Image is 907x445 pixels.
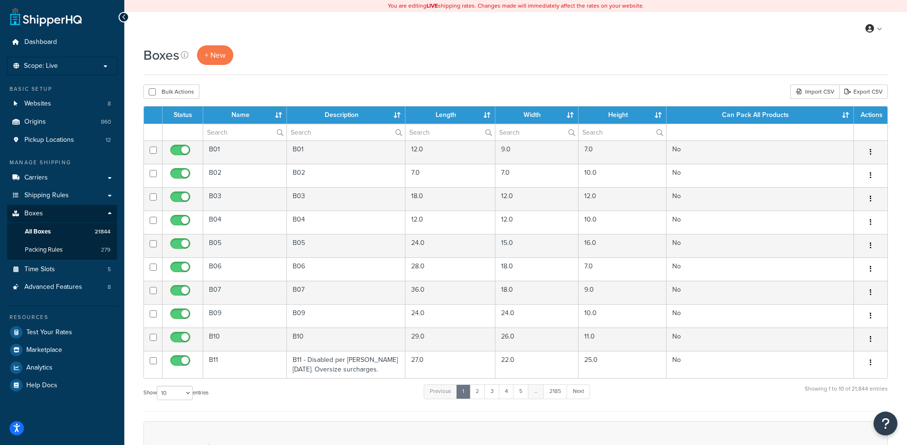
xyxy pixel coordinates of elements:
td: B05 [203,234,287,257]
td: No [667,351,854,378]
b: LIVE [426,1,438,10]
th: Name : activate to sort column ascending [203,106,287,124]
li: Time Slots [7,261,117,278]
td: B07 [287,281,406,304]
a: ShipperHQ Home [10,7,82,26]
a: Pickup Locations 12 [7,131,117,149]
span: Dashboard [24,38,57,46]
li: Boxes [7,205,117,259]
div: Basic Setup [7,85,117,93]
span: 279 [101,246,110,254]
th: Can Pack All Products : activate to sort column ascending [667,106,854,124]
li: Marketplace [7,341,117,359]
span: 860 [101,118,111,126]
a: … [528,384,544,399]
span: All Boxes [25,228,51,236]
td: 36.0 [405,281,495,304]
input: Search [287,124,405,140]
td: No [667,304,854,328]
td: 9.0 [495,140,578,164]
label: Show entries [143,386,208,400]
td: No [667,257,854,281]
div: Resources [7,313,117,321]
span: 8 [108,283,111,291]
td: 22.0 [495,351,578,378]
td: 7.0 [405,164,495,187]
a: Time Slots 5 [7,261,117,278]
td: 26.0 [495,328,578,351]
td: 18.0 [495,281,578,304]
div: Showing 1 to 10 of 21,844 entries [805,383,888,404]
td: No [667,281,854,304]
td: No [667,164,854,187]
td: B07 [203,281,287,304]
td: 15.0 [495,234,578,257]
li: Origins [7,113,117,131]
a: 3 [484,384,500,399]
span: 12 [106,136,111,144]
a: Origins 860 [7,113,117,131]
li: Help Docs [7,377,117,394]
td: No [667,211,854,234]
a: 5 [513,384,529,399]
th: Width : activate to sort column ascending [495,106,578,124]
a: Advanced Features 8 [7,278,117,296]
a: Dashboard [7,33,117,51]
span: Shipping Rules [24,191,69,200]
li: All Boxes [7,223,117,241]
a: 2 [470,384,485,399]
span: Origins [24,118,46,126]
td: 16.0 [579,234,667,257]
th: Length : activate to sort column ascending [405,106,495,124]
li: Carriers [7,169,117,187]
td: B10 [287,328,406,351]
span: Advanced Features [24,283,82,291]
td: No [667,187,854,211]
td: 28.0 [405,257,495,281]
td: B11 - Disabled per [PERSON_NAME] [DATE]. Oversize surcharges. [287,351,406,378]
td: 11.0 [579,328,667,351]
span: Marketplace [26,346,62,354]
td: B01 [203,140,287,164]
a: Packing Rules 279 [7,241,117,259]
a: Shipping Rules [7,187,117,204]
td: B04 [203,211,287,234]
li: Advanced Features [7,278,117,296]
td: B03 [287,187,406,211]
span: Packing Rules [25,246,63,254]
input: Search [405,124,495,140]
span: Carriers [24,174,48,182]
td: B04 [287,211,406,234]
td: 25.0 [579,351,667,378]
th: Status [163,106,203,124]
input: Search [495,124,578,140]
td: 10.0 [579,304,667,328]
td: B02 [287,164,406,187]
td: 24.0 [405,234,495,257]
td: No [667,328,854,351]
span: Time Slots [24,265,55,274]
td: 12.0 [405,140,495,164]
div: Manage Shipping [7,159,117,167]
td: B06 [287,257,406,281]
a: All Boxes 21844 [7,223,117,241]
td: B11 [203,351,287,378]
td: 7.0 [579,257,667,281]
h1: Boxes [143,46,179,64]
td: 7.0 [495,164,578,187]
span: 5 [108,265,111,274]
a: 1 [456,384,470,399]
td: B02 [203,164,287,187]
th: Actions [854,106,887,124]
li: Analytics [7,359,117,376]
td: B06 [203,257,287,281]
span: Websites [24,100,51,108]
td: B09 [203,304,287,328]
td: 18.0 [405,187,495,211]
span: Scope: Live [24,62,58,70]
td: 27.0 [405,351,495,378]
li: Packing Rules [7,241,117,259]
a: Export CSV [839,85,888,99]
